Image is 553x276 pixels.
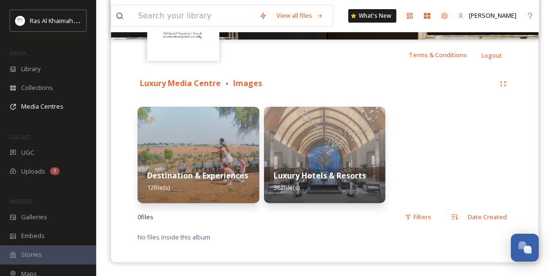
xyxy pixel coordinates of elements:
[21,148,34,157] span: UGC
[147,170,248,181] strong: Destination & Experiences
[511,234,539,262] button: Open Chat
[409,50,467,59] span: Terms & Conditions
[147,183,170,192] span: 12 file(s)
[409,49,481,61] a: Terms & Conditions
[138,213,153,222] span: 0 file s
[400,208,436,226] div: Filters
[233,78,262,88] strong: Images
[21,231,45,240] span: Embeds
[21,64,40,74] span: Library
[15,16,25,25] img: Logo_RAKTDA_RGB-01.png
[138,107,259,203] img: 7040f694-27b3-479b-9e6d-6281a11ed342.jpg
[138,233,210,241] span: No files inside this album
[50,167,60,175] div: 8
[21,213,47,222] span: Galleries
[10,50,26,57] span: MEDIA
[140,78,221,88] strong: Luxury Media Centre
[463,208,512,226] div: Date Created
[272,6,328,25] a: View all files
[30,16,166,25] span: Ras Al Khaimah Tourism Development Authority
[10,198,32,205] span: WIDGETS
[469,11,516,20] span: [PERSON_NAME]
[274,183,300,192] span: 362 file(s)
[453,6,521,25] a: [PERSON_NAME]
[264,107,386,203] img: fb7f3dbe-2d83-4730-b5c9-d5294846d421.jpg
[274,170,366,181] strong: Luxury Hotels & Resorts
[21,250,42,259] span: Stories
[348,9,396,23] a: What's New
[10,133,30,140] span: COLLECT
[21,102,63,111] span: Media Centres
[481,51,502,60] span: Logout
[21,167,45,176] span: Uploads
[133,5,254,26] input: Search your library
[21,83,53,92] span: Collections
